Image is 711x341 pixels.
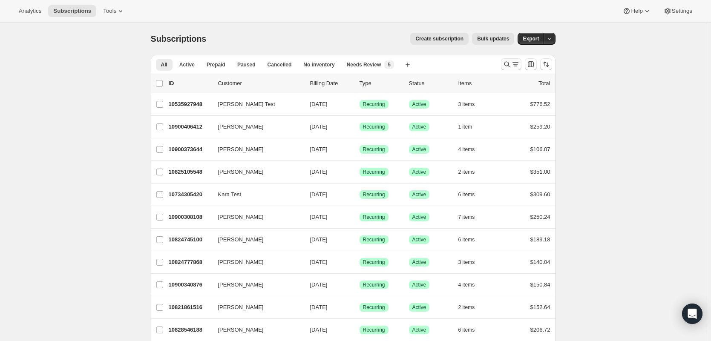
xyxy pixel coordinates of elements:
div: 10821861516[PERSON_NAME][DATE]SuccessRecurringSuccessActive2 items$152.64 [169,301,550,313]
span: Subscriptions [53,8,91,14]
button: 6 items [458,234,484,246]
span: Help [631,8,642,14]
span: Recurring [363,327,385,333]
span: Subscriptions [151,34,207,43]
span: 4 items [458,281,475,288]
span: [PERSON_NAME] [218,213,264,221]
span: [DATE] [310,259,328,265]
button: 2 items [458,166,484,178]
div: 10900373644[PERSON_NAME][DATE]SuccessRecurringSuccessActive4 items$106.07 [169,143,550,155]
button: Search and filter results [501,58,521,70]
span: [PERSON_NAME] [218,123,264,131]
p: 10825105548 [169,168,211,176]
p: 10900340876 [169,281,211,289]
span: Recurring [363,304,385,311]
button: [PERSON_NAME] [213,233,298,246]
span: [DATE] [310,214,328,220]
span: 2 items [458,169,475,175]
span: All [161,61,167,68]
div: IDCustomerBilling DateTypeStatusItemsTotal [169,79,550,88]
span: Settings [672,8,692,14]
span: Recurring [363,236,385,243]
div: 10535927948[PERSON_NAME] Test[DATE]SuccessRecurringSuccessActive3 items$776.52 [169,98,550,110]
p: Customer [218,79,303,88]
p: 10824745100 [169,235,211,244]
span: 3 items [458,101,475,108]
span: Active [412,236,426,243]
div: 10824745100[PERSON_NAME][DATE]SuccessRecurringSuccessActive6 items$189.18 [169,234,550,246]
span: [PERSON_NAME] [218,168,264,176]
span: Kara Test [218,190,242,199]
button: [PERSON_NAME] [213,210,298,224]
span: Recurring [363,281,385,288]
button: Settings [658,5,697,17]
button: [PERSON_NAME] [213,278,298,292]
span: 5 [388,61,391,68]
p: Billing Date [310,79,353,88]
span: [DATE] [310,191,328,198]
span: Paused [237,61,256,68]
button: Sort the results [540,58,552,70]
button: [PERSON_NAME] [213,165,298,179]
div: 10900406412[PERSON_NAME][DATE]SuccessRecurringSuccessActive1 item$259.20 [169,121,550,133]
div: 10824777868[PERSON_NAME][DATE]SuccessRecurringSuccessActive3 items$140.04 [169,256,550,268]
span: [DATE] [310,236,328,243]
button: 6 items [458,324,484,336]
p: Total [538,79,550,88]
button: [PERSON_NAME] [213,301,298,314]
span: [PERSON_NAME] [218,235,264,244]
span: [DATE] [310,281,328,288]
span: Active [412,169,426,175]
div: 10828546188[PERSON_NAME][DATE]SuccessRecurringSuccessActive6 items$206.72 [169,324,550,336]
button: 3 items [458,98,484,110]
div: 10900308108[PERSON_NAME][DATE]SuccessRecurringSuccessActive7 items$250.24 [169,211,550,223]
span: Recurring [363,214,385,221]
span: [PERSON_NAME] [218,145,264,154]
span: Active [179,61,195,68]
button: Kara Test [213,188,298,201]
span: $309.60 [530,191,550,198]
span: Needs Review [347,61,381,68]
span: No inventory [303,61,334,68]
button: Create new view [401,59,415,71]
button: 1 item [458,121,482,133]
span: 6 items [458,327,475,333]
span: Recurring [363,101,385,108]
span: [DATE] [310,169,328,175]
div: 10734305420Kara Test[DATE]SuccessRecurringSuccessActive6 items$309.60 [169,189,550,201]
span: Export [523,35,539,42]
button: 3 items [458,256,484,268]
span: [DATE] [310,146,328,152]
span: Recurring [363,259,385,266]
button: Subscriptions [48,5,96,17]
div: 10900340876[PERSON_NAME][DATE]SuccessRecurringSuccessActive4 items$150.84 [169,279,550,291]
p: 10900373644 [169,145,211,154]
span: $106.07 [530,146,550,152]
span: [PERSON_NAME] [218,281,264,289]
button: [PERSON_NAME] Test [213,97,298,111]
span: Active [412,146,426,153]
span: [PERSON_NAME] [218,303,264,312]
span: 3 items [458,259,475,266]
span: Recurring [363,191,385,198]
button: Create subscription [410,33,469,45]
span: Active [412,214,426,221]
button: [PERSON_NAME] [213,255,298,269]
span: Active [412,101,426,108]
button: [PERSON_NAME] [213,323,298,337]
span: $351.00 [530,169,550,175]
span: 2 items [458,304,475,311]
span: 4 items [458,146,475,153]
span: [PERSON_NAME] [218,258,264,266]
span: Cancelled [268,61,292,68]
p: ID [169,79,211,88]
span: $259.20 [530,123,550,130]
span: [DATE] [310,101,328,107]
span: Create subscription [415,35,463,42]
span: Active [412,123,426,130]
span: 6 items [458,191,475,198]
span: Recurring [363,123,385,130]
span: Active [412,304,426,311]
span: 6 items [458,236,475,243]
p: 10900406412 [169,123,211,131]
